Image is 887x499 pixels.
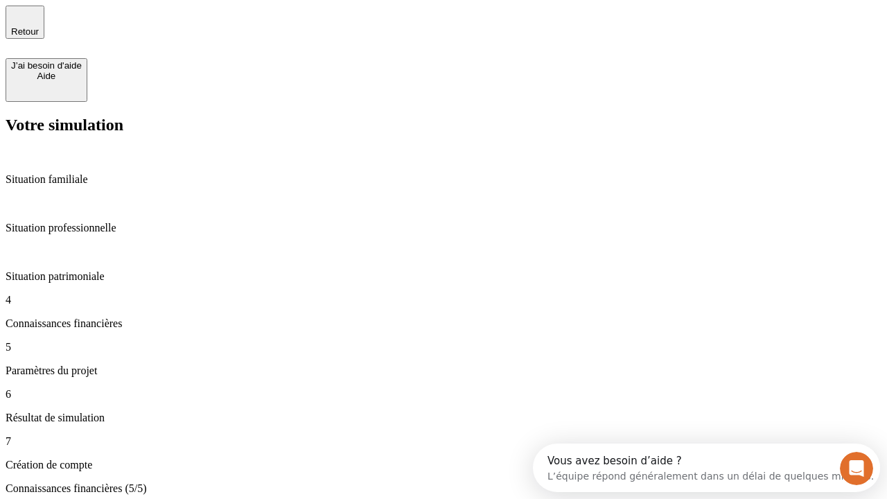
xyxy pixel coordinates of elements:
[11,60,82,71] div: J’ai besoin d'aide
[6,412,881,424] p: Résultat de simulation
[11,26,39,37] span: Retour
[6,270,881,283] p: Situation patrimoniale
[6,317,881,330] p: Connaissances financières
[6,341,881,353] p: 5
[840,452,873,485] iframe: Intercom live chat
[6,459,881,471] p: Création de compte
[11,71,82,81] div: Aide
[6,173,881,186] p: Situation familiale
[6,6,44,39] button: Retour
[6,435,881,448] p: 7
[15,23,341,37] div: L’équipe répond généralement dans un délai de quelques minutes.
[6,482,881,495] p: Connaissances financières (5/5)
[6,388,881,401] p: 6
[6,222,881,234] p: Situation professionnelle
[533,444,880,492] iframe: Intercom live chat discovery launcher
[6,294,881,306] p: 4
[6,116,881,134] h2: Votre simulation
[6,58,87,102] button: J’ai besoin d'aideAide
[6,6,382,44] div: Ouvrir le Messenger Intercom
[15,12,341,23] div: Vous avez besoin d’aide ?
[6,365,881,377] p: Paramètres du projet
